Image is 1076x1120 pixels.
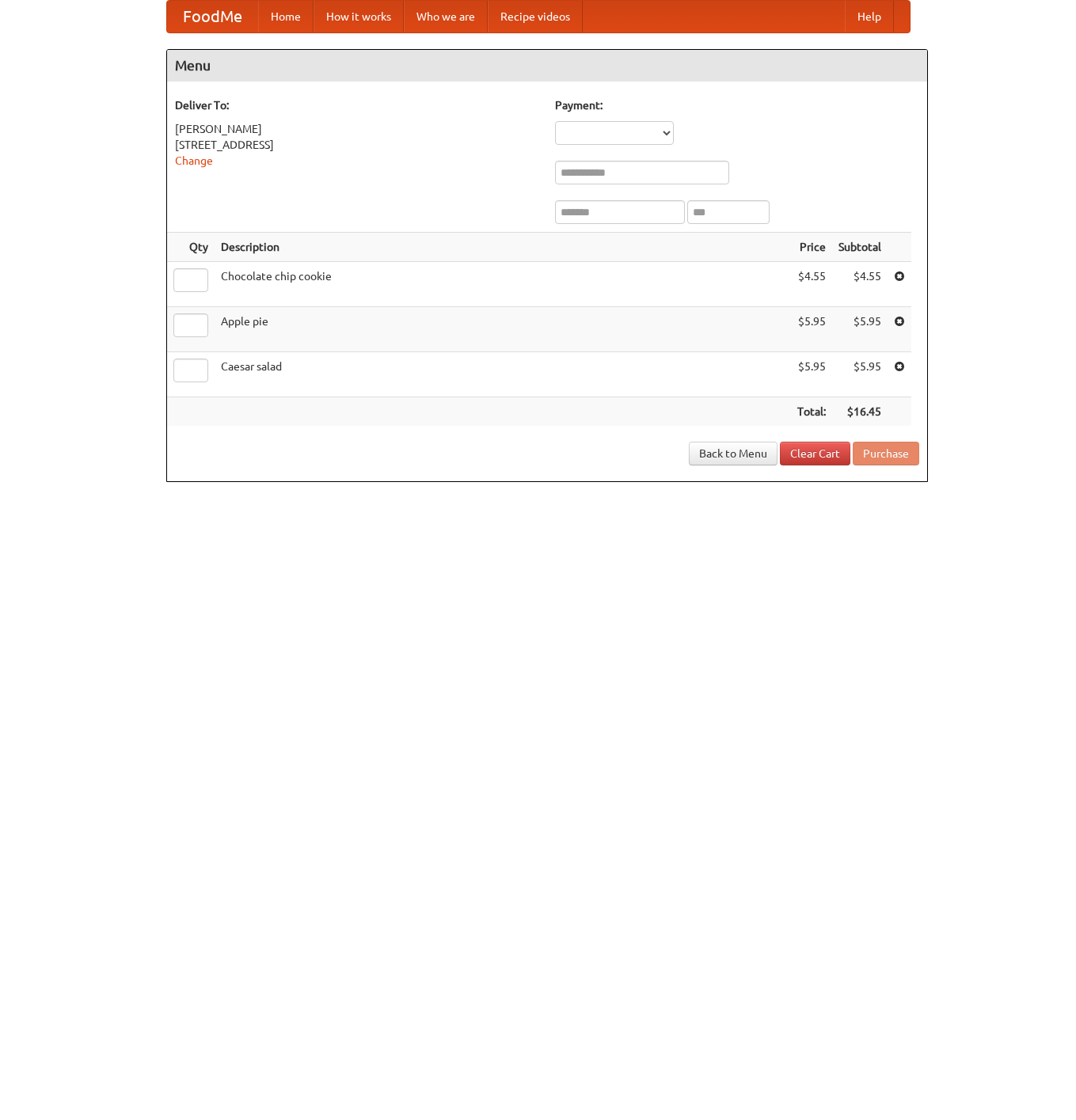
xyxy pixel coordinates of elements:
[853,442,919,465] button: Purchase
[175,97,539,113] h5: Deliver To:
[167,50,927,82] h4: Menu
[258,1,314,32] a: Home
[167,233,215,262] th: Qty
[215,233,791,262] th: Description
[780,442,850,465] a: Clear Cart
[167,1,258,32] a: FoodMe
[488,1,583,32] a: Recipe videos
[555,97,919,113] h5: Payment:
[791,233,832,262] th: Price
[832,307,888,352] td: $5.95
[832,397,888,427] th: $16.45
[175,121,539,137] div: [PERSON_NAME]
[832,262,888,307] td: $4.55
[689,442,778,465] a: Back to Menu
[845,1,894,32] a: Help
[832,233,888,262] th: Subtotal
[215,307,791,352] td: Apple pie
[832,352,888,397] td: $5.95
[791,307,832,352] td: $5.95
[791,352,832,397] td: $5.95
[215,352,791,397] td: Caesar salad
[175,154,213,167] a: Change
[791,262,832,307] td: $4.55
[314,1,404,32] a: How it works
[215,262,791,307] td: Chocolate chip cookie
[175,137,539,153] div: [STREET_ADDRESS]
[791,397,832,427] th: Total:
[404,1,488,32] a: Who we are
